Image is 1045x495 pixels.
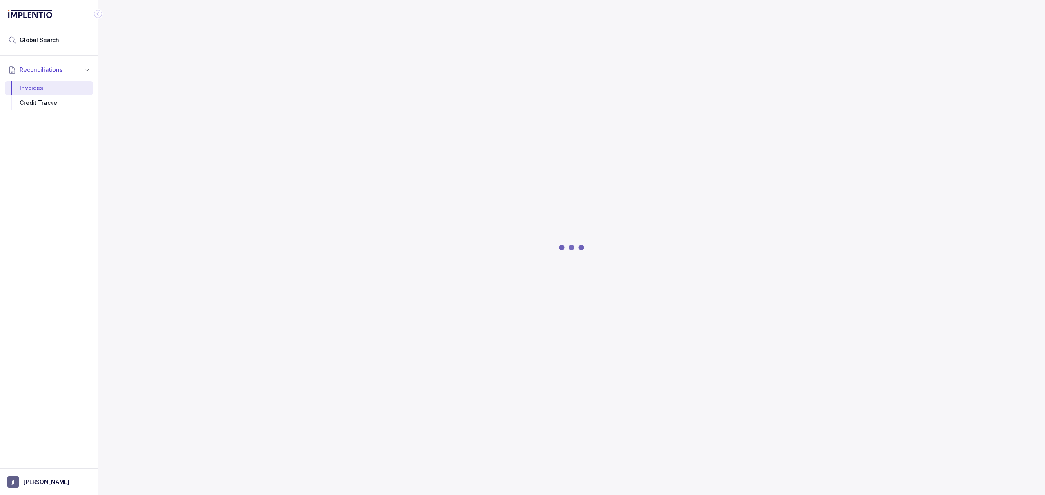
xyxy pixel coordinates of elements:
p: [PERSON_NAME] [24,478,69,486]
button: User initials[PERSON_NAME] [7,476,91,488]
div: Reconciliations [5,79,93,112]
button: Reconciliations [5,61,93,79]
span: Global Search [20,36,59,44]
div: Credit Tracker [11,95,87,110]
span: Reconciliations [20,66,63,74]
div: Collapse Icon [93,9,103,19]
span: User initials [7,476,19,488]
div: Invoices [11,81,87,95]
